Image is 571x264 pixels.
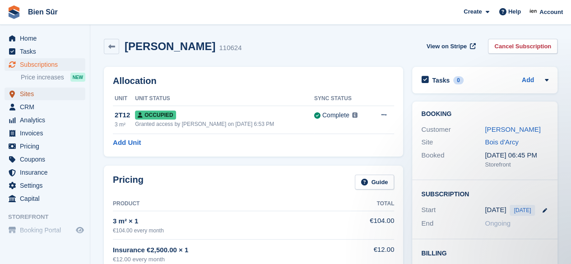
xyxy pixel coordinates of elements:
span: Occupied [135,111,176,120]
div: €12.00 every month [113,255,351,264]
a: menu [5,58,85,71]
div: Insurance €2,500.00 × 1 [113,245,351,255]
span: Capital [20,192,74,205]
td: €104.00 [351,211,394,239]
span: Storefront [8,213,90,222]
img: stora-icon-8386f47178a22dfd0bd8f6a31ec36ba5ce8667c1dd55bd0f319d3a0aa187defe.svg [7,5,21,19]
span: CRM [20,101,74,113]
a: menu [5,192,85,205]
a: menu [5,127,85,139]
a: menu [5,140,85,153]
a: Preview store [74,225,85,236]
th: Unit [113,92,135,106]
span: Sites [20,88,74,100]
span: Settings [20,179,74,192]
div: [DATE] 06:45 PM [485,150,548,161]
div: NEW [70,73,85,82]
a: menu [5,101,85,113]
a: Price increases NEW [21,72,85,82]
th: Product [113,197,351,211]
img: icon-info-grey-7440780725fd019a000dd9b08b2336e03edf1995a4989e88bcd33f0948082b44.svg [352,112,357,118]
a: Guide [355,175,395,190]
a: menu [5,166,85,179]
th: Unit Status [135,92,314,106]
a: Add [522,75,534,86]
div: Start [421,205,485,216]
span: Ongoing [485,219,511,227]
h2: Booking [421,111,548,118]
h2: Pricing [113,175,144,190]
a: Bien Sûr [24,5,61,19]
a: [PERSON_NAME] [485,125,540,133]
th: Sync Status [314,92,370,106]
span: Subscriptions [20,58,74,71]
div: 3 m² [115,120,135,129]
span: Account [539,8,563,17]
h2: Tasks [432,76,450,84]
img: Asmaa Habri [529,7,538,16]
span: Tasks [20,45,74,58]
div: 110624 [219,43,241,53]
a: menu [5,224,85,236]
span: Booking Portal [20,224,74,236]
h2: Subscription [421,189,548,198]
a: menu [5,45,85,58]
h2: Billing [421,248,548,257]
div: Granted access by [PERSON_NAME] on [DATE] 6:53 PM [135,120,314,128]
div: Storefront [485,160,548,169]
th: Total [351,197,394,211]
span: [DATE] [510,205,535,216]
span: Create [464,7,482,16]
a: View on Stripe [423,39,478,54]
span: Analytics [20,114,74,126]
h2: [PERSON_NAME] [125,40,215,52]
div: 3 m² × 1 [113,216,351,227]
div: 0 [453,76,464,84]
div: Customer [421,125,485,135]
a: menu [5,153,85,166]
div: Complete [322,111,349,120]
span: Price increases [21,73,64,82]
span: Coupons [20,153,74,166]
span: Home [20,32,74,45]
a: Bois d'Arcy [485,138,519,146]
a: menu [5,114,85,126]
div: Booked [421,150,485,169]
div: 2T12 [115,110,135,120]
a: Cancel Subscription [488,39,557,54]
div: €104.00 every month [113,227,351,235]
span: Pricing [20,140,74,153]
span: View on Stripe [427,42,467,51]
a: menu [5,32,85,45]
div: Site [421,137,485,148]
div: End [421,218,485,229]
time: 2025-09-25 23:00:00 UTC [485,205,506,215]
a: menu [5,88,85,100]
a: Add Unit [113,138,141,148]
span: Help [508,7,521,16]
span: Invoices [20,127,74,139]
h2: Allocation [113,76,394,86]
a: menu [5,179,85,192]
span: Insurance [20,166,74,179]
